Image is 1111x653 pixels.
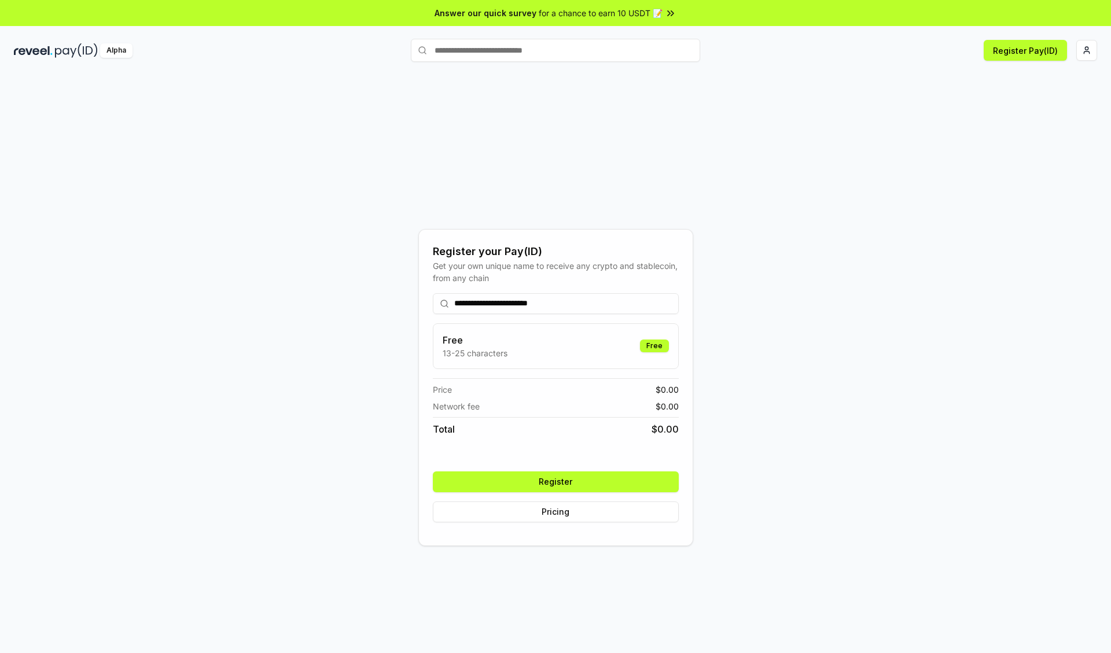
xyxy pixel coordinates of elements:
[443,333,507,347] h3: Free
[652,422,679,436] span: $ 0.00
[656,400,679,412] span: $ 0.00
[14,43,53,58] img: reveel_dark
[433,383,452,396] span: Price
[539,7,663,19] span: for a chance to earn 10 USDT 📝
[433,260,679,284] div: Get your own unique name to receive any crypto and stablecoin, from any chain
[100,43,133,58] div: Alpha
[433,244,679,260] div: Register your Pay(ID)
[433,501,679,522] button: Pricing
[433,400,480,412] span: Network fee
[433,422,455,436] span: Total
[984,40,1067,61] button: Register Pay(ID)
[433,471,679,492] button: Register
[656,383,679,396] span: $ 0.00
[443,347,507,359] p: 13-25 characters
[55,43,98,58] img: pay_id
[435,7,536,19] span: Answer our quick survey
[640,340,669,352] div: Free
